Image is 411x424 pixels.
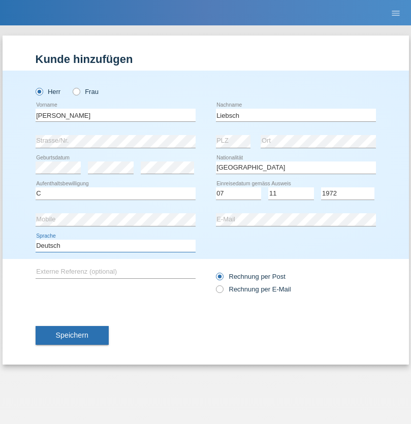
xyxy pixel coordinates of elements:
input: Herr [36,88,42,94]
h1: Kunde hinzufügen [36,53,376,66]
input: Rechnung per Post [216,273,223,285]
input: Frau [73,88,79,94]
label: Herr [36,88,61,95]
label: Rechnung per E-Mail [216,285,291,293]
label: Rechnung per Post [216,273,286,280]
button: Speichern [36,326,109,345]
input: Rechnung per E-Mail [216,285,223,298]
span: Speichern [56,331,88,339]
label: Frau [73,88,99,95]
i: menu [391,8,401,18]
a: menu [386,10,406,16]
